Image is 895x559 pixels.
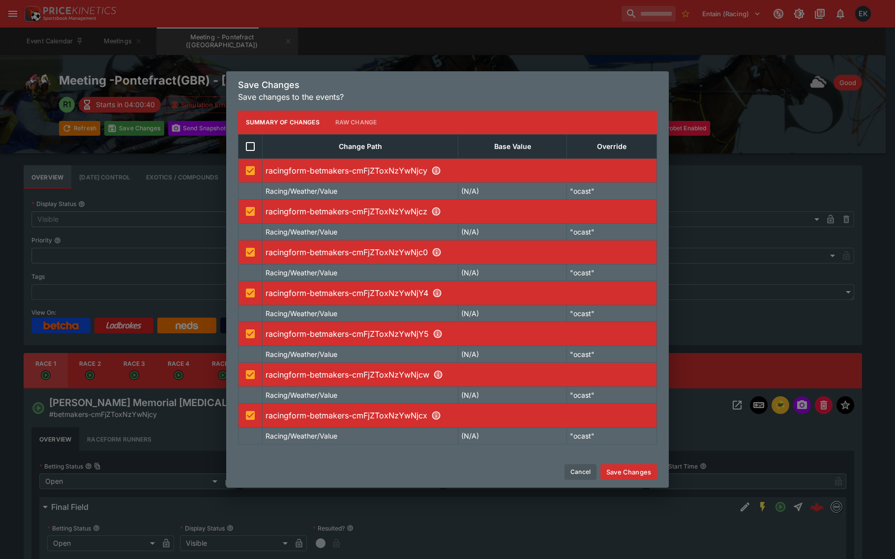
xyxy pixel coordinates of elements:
p: Racing/Weather/Value [266,308,337,319]
td: "ocast" [567,427,656,444]
p: racingform-betmakers-cmFjZToxNzYwNjY4 [266,287,654,299]
td: (N/A) [458,182,567,199]
svg: R2 - Trevor Woods Memorial Ebf Maiden Stakes (Gbb Race) [431,206,441,216]
td: "ocast" [567,223,656,240]
svg: R6 - Pontefract Races True Yorkshireman Package Handicap [433,370,443,380]
p: racingform-betmakers-cmFjZToxNzYwNjc0 [266,246,654,258]
svg: R4 - Ebf Highfield Farm Flying Fillies' Stakes (Fillies' And Mares' Listed) [432,288,442,298]
p: Racing/Weather/Value [266,227,337,237]
p: Racing/Weather/Value [266,431,337,441]
svg: R1 - Roy Winstanley Memorial - Raising Encephalitis Awareness Handicap (Gbbplus Race) [431,166,441,176]
p: Racing/Weather/Value [266,267,337,278]
td: "ocast" [567,264,656,281]
th: Override [567,134,656,158]
p: Racing/Weather/Value [266,390,337,400]
button: Save Changes [600,464,657,480]
button: Cancel [565,464,597,480]
td: "ocast" [567,346,656,362]
td: (N/A) [458,305,567,322]
p: racingform-betmakers-cmFjZToxNzYwNjY5 [266,328,654,340]
button: Raw Change [328,111,385,134]
h5: Save Changes [238,79,657,90]
td: (N/A) [458,223,567,240]
td: "ocast" [567,305,656,322]
p: racingform-betmakers-cmFjZToxNzYwNjcz [266,206,654,217]
p: Save changes to the events? [238,91,657,103]
p: Racing/Weather/Value [266,349,337,359]
td: "ocast" [567,386,656,403]
td: "ocast" [567,182,656,199]
svg: R5 - Topsy Memorial Handicap [433,329,443,339]
th: Base Value [458,134,567,158]
th: Change Path [263,134,458,158]
button: Summary of Changes [238,111,328,134]
td: (N/A) [458,346,567,362]
svg: R3 - Napoleons Casino Bradford Handicap [432,247,442,257]
p: racingform-betmakers-cmFjZToxNzYwNjcy [266,165,654,177]
svg: R7 - Peter Craven 80Th Birthday Extravaganza Fillies' Handicap [431,411,441,420]
td: (N/A) [458,427,567,444]
p: racingform-betmakers-cmFjZToxNzYwNjcx [266,410,654,421]
td: (N/A) [458,264,567,281]
td: (N/A) [458,386,567,403]
p: Racing/Weather/Value [266,186,337,196]
p: racingform-betmakers-cmFjZToxNzYwNjcw [266,369,654,381]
